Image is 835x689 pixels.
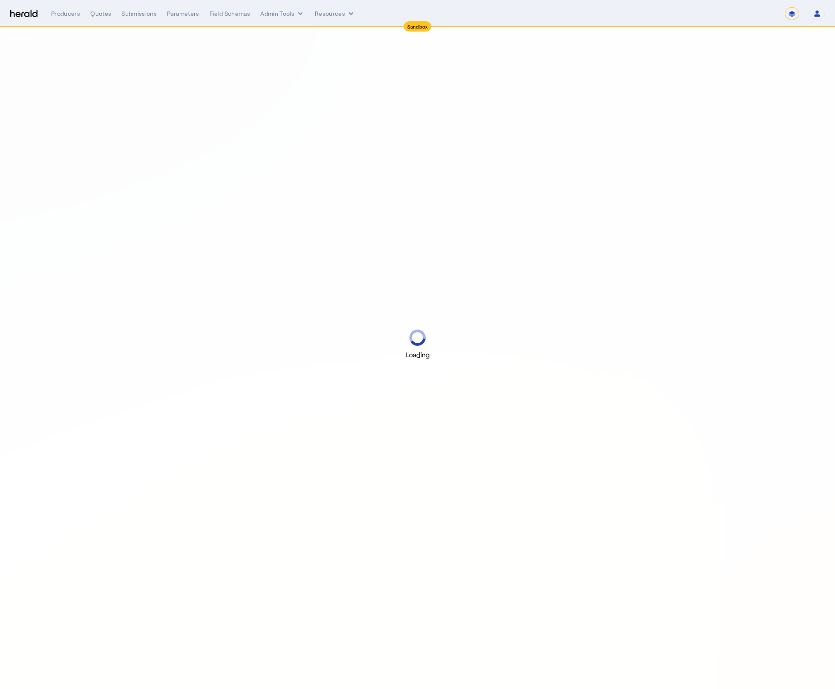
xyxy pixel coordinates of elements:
[260,9,305,18] button: internal dropdown menu
[90,9,111,18] div: Quotes
[315,9,355,18] button: Resources dropdown menu
[121,9,157,18] div: Submissions
[167,9,199,18] div: Parameters
[404,21,432,32] div: Sandbox
[10,10,37,18] img: Herald Logo
[51,9,80,18] div: Producers
[210,9,250,18] div: Field Schemas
